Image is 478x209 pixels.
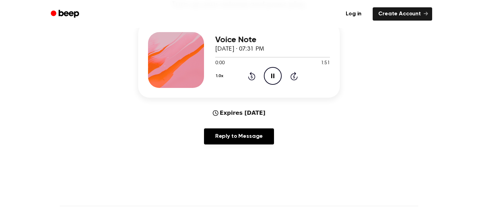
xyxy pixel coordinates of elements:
h3: Voice Note [215,35,330,45]
a: Create Account [373,7,432,21]
span: [DATE] · 07:31 PM [215,46,264,52]
div: Expires [DATE] [213,109,266,117]
span: 0:00 [215,60,224,67]
a: Log in [339,6,368,22]
a: Reply to Message [204,128,274,144]
button: 1.0x [215,70,226,82]
a: Beep [46,7,85,21]
span: 1:51 [321,60,330,67]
